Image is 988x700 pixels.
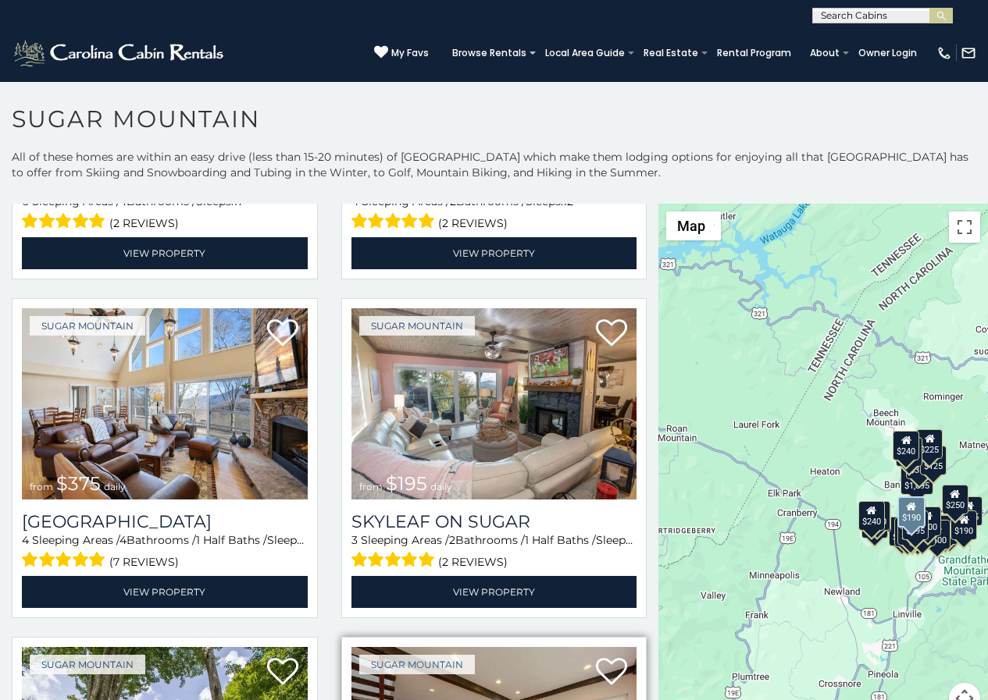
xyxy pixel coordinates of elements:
[537,42,633,64] a: Local Area Guide
[104,481,126,492] span: daily
[802,42,847,64] a: About
[851,42,925,64] a: Owner Login
[351,511,637,532] a: Skyleaf on Sugar
[936,45,952,61] img: phone-regular-white.png
[438,213,508,233] span: (2 reviews)
[22,308,308,499] img: Little Sugar Haven
[56,472,101,495] span: $375
[351,533,358,547] span: 3
[119,533,127,547] span: 4
[22,576,308,608] a: View Property
[351,576,637,608] a: View Property
[351,308,637,499] img: Skyleaf on Sugar
[359,655,475,674] a: Sugar Mountain
[12,37,228,69] img: White-1-2.png
[932,515,958,545] div: $195
[897,496,926,528] div: $190
[709,42,799,64] a: Rental Program
[30,655,145,674] a: Sugar Mountain
[596,656,627,689] a: Add to favorites
[961,45,976,61] img: mail-regular-white.png
[858,501,885,531] div: $240
[351,194,637,233] div: Sleeping Areas / Bathrooms / Sleeps:
[901,465,933,495] div: $1,095
[22,511,308,532] h3: Little Sugar Haven
[267,318,298,350] a: Add to favorites
[666,211,721,240] button: Change map style
[916,429,943,459] div: $225
[438,552,508,572] span: (2 reviews)
[894,517,921,547] div: $155
[893,431,919,460] div: $240
[956,496,983,526] div: $155
[449,533,455,547] span: 2
[267,656,298,689] a: Add to favorites
[920,446,947,475] div: $125
[949,211,980,243] button: Toggle fullscreen view
[359,316,475,336] a: Sugar Mountain
[109,552,179,572] span: (7 reviews)
[30,481,53,492] span: from
[351,237,637,269] a: View Property
[677,218,705,234] span: Map
[351,308,637,499] a: Skyleaf on Sugar from $195 daily
[22,533,29,547] span: 4
[633,533,640,547] span: 8
[22,511,308,532] a: [GEOGRAPHIC_DATA]
[636,42,706,64] a: Real Estate
[444,42,534,64] a: Browse Rentals
[951,510,977,540] div: $190
[596,318,627,350] a: Add to favorites
[897,516,924,545] div: $175
[30,316,145,336] a: Sugar Mountain
[942,485,968,514] div: $250
[305,533,316,547] span: 10
[196,533,267,547] span: 1 Half Baths /
[525,533,596,547] span: 1 Half Baths /
[109,213,179,233] span: (2 reviews)
[374,45,429,61] a: My Favs
[22,194,308,233] div: Sleeping Areas / Bathrooms / Sleeps:
[22,532,308,572] div: Sleeping Areas / Bathrooms / Sleeps:
[915,506,941,536] div: $200
[22,308,308,499] a: Little Sugar Haven from $375 daily
[430,481,452,492] span: daily
[386,472,427,495] span: $195
[391,46,429,60] span: My Favs
[22,237,308,269] a: View Property
[359,481,383,492] span: from
[351,532,637,572] div: Sleeping Areas / Bathrooms / Sleeps:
